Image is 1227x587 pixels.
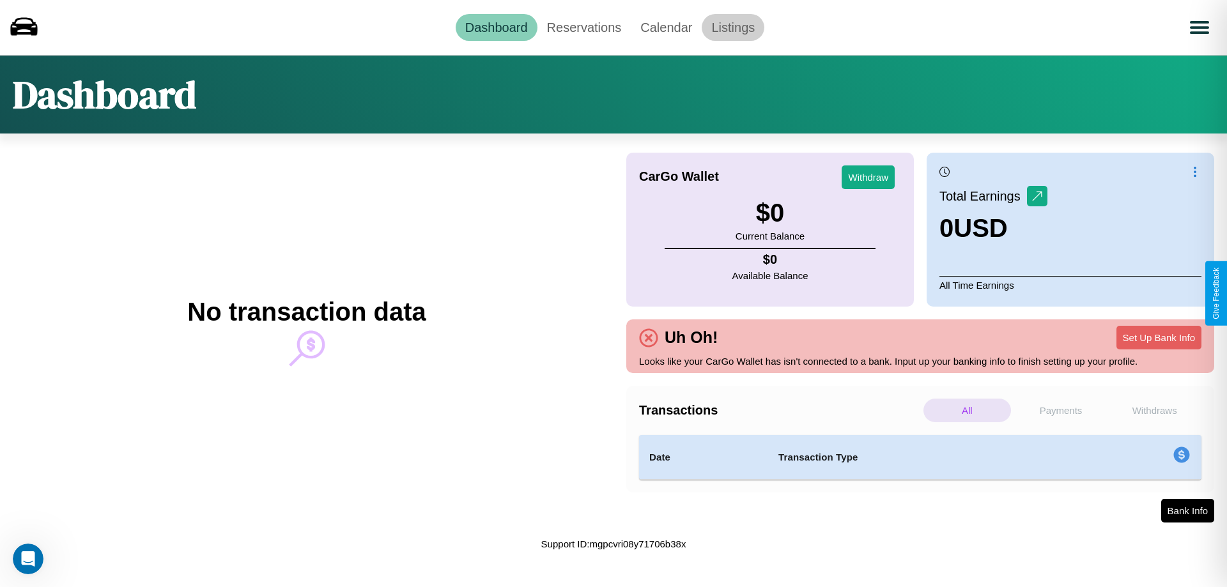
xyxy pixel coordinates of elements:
table: simple table [639,435,1201,480]
h4: Transactions [639,403,920,418]
h1: Dashboard [13,68,196,121]
p: Payments [1017,399,1105,422]
a: Reservations [537,14,631,41]
p: Total Earnings [939,185,1027,208]
h4: Uh Oh! [658,328,724,347]
p: Support ID: mgpcvri08y71706b38x [541,535,686,553]
h4: $ 0 [732,252,808,267]
h4: CarGo Wallet [639,169,719,184]
a: Listings [702,14,764,41]
p: Available Balance [732,267,808,284]
div: Give Feedback [1212,268,1221,319]
a: Dashboard [456,14,537,41]
button: Withdraw [842,165,895,189]
p: Current Balance [736,227,805,245]
h2: No transaction data [187,298,426,326]
h4: Date [649,450,758,465]
p: All [923,399,1011,422]
p: All Time Earnings [939,276,1201,294]
p: Looks like your CarGo Wallet has isn't connected to a bank. Input up your banking info to finish ... [639,353,1201,370]
h4: Transaction Type [778,450,1069,465]
button: Bank Info [1161,499,1214,522]
h3: $ 0 [736,199,805,227]
iframe: Intercom live chat [13,544,43,574]
h3: 0 USD [939,214,1047,243]
p: Withdraws [1111,399,1198,422]
a: Calendar [631,14,702,41]
button: Set Up Bank Info [1116,326,1201,349]
button: Open menu [1182,10,1217,45]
